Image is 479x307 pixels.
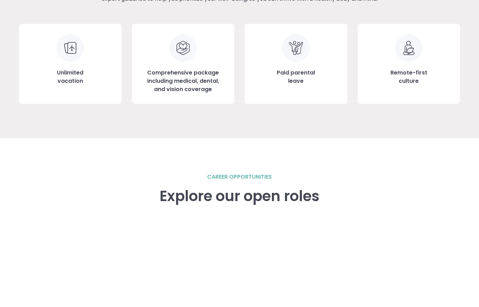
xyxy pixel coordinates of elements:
img: Clip art of family of 3 embraced facing forward [282,34,310,62]
h3: Comprehensive package including medical, dental, and vision coverage [142,69,224,93]
h3: Explore our open roles [160,188,319,205]
h3: Paid parental leave [277,69,315,85]
img: Remote-first culture icon [395,34,423,62]
img: Clip art of hand holding a heart [169,34,197,62]
h2: career opportunities [207,173,272,181]
h3: Remote-first culture [390,69,427,85]
h3: Unlimited vacation [57,69,83,85]
img: Unlimited vacation icon [56,34,84,62]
